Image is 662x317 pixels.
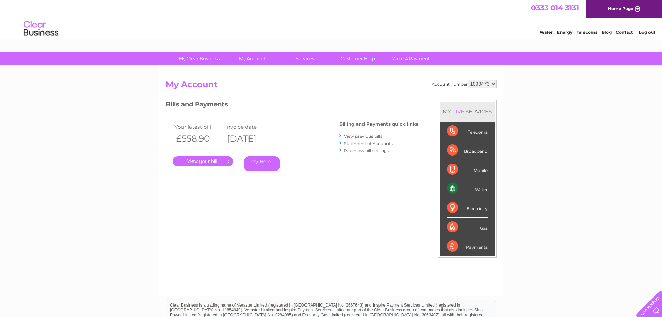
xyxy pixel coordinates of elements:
[577,30,597,35] a: Telecoms
[616,30,633,35] a: Contact
[447,160,488,179] div: Mobile
[329,52,386,65] a: Customer Help
[432,80,497,88] div: Account number
[223,132,274,146] th: [DATE]
[344,134,382,139] a: View previous bills
[223,122,274,132] td: Invoice date
[447,198,488,217] div: Electricity
[173,156,233,166] a: .
[447,141,488,160] div: Broadband
[602,30,612,35] a: Blog
[447,218,488,237] div: Gas
[447,179,488,198] div: Water
[440,102,495,121] div: MY SERVICES
[171,52,228,65] a: My Clear Business
[531,3,579,12] a: 0333 014 3131
[244,156,280,171] a: Pay Here
[344,141,393,146] a: Statement of Accounts
[540,30,553,35] a: Water
[166,100,418,112] h3: Bills and Payments
[447,237,488,256] div: Payments
[339,121,418,127] h4: Billing and Payments quick links
[166,80,497,93] h2: My Account
[451,108,466,115] div: LIVE
[276,52,334,65] a: Services
[382,52,439,65] a: Make A Payment
[167,4,496,34] div: Clear Business is a trading name of Verastar Limited (registered in [GEOGRAPHIC_DATA] No. 3667643...
[173,122,223,132] td: Your latest bill
[223,52,281,65] a: My Account
[344,148,389,153] a: Paperless bill settings
[557,30,572,35] a: Energy
[447,122,488,141] div: Telecoms
[23,18,59,39] img: logo.png
[639,30,655,35] a: Log out
[173,132,223,146] th: £558.90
